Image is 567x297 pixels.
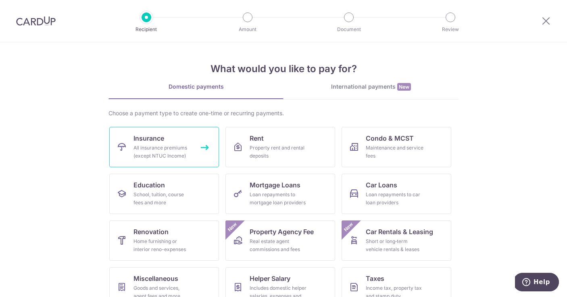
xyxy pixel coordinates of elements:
[250,191,308,207] div: Loan repayments to mortgage loan providers
[342,127,451,167] a: Condo & MCSTMaintenance and service fees
[133,133,164,143] span: Insurance
[133,274,178,283] span: Miscellaneous
[109,220,219,261] a: RenovationHome furnishing or interior reno-expenses
[225,127,335,167] a: RentProperty rent and rental deposits
[515,273,559,293] iframe: Opens a widget where you can find more information
[218,25,277,33] p: Amount
[250,180,300,190] span: Mortgage Loans
[397,83,411,91] span: New
[133,237,192,253] div: Home furnishing or interior reno-expenses
[108,83,283,91] div: Domestic payments
[19,6,35,13] span: Help
[366,237,424,253] div: Short or long‑term vehicle rentals & leases
[342,174,451,214] a: Car LoansLoan repayments to car loan providers
[319,25,379,33] p: Document
[342,220,451,261] a: Car Rentals & LeasingShort or long‑term vehicle rentals & leasesNew
[366,227,433,237] span: Car Rentals & Leasing
[250,133,264,143] span: Rent
[283,83,459,91] div: International payments
[133,144,192,160] div: All insurance premiums (except NTUC Income)
[250,227,314,237] span: Property Agency Fee
[133,227,169,237] span: Renovation
[250,237,308,253] div: Real estate agent commissions and fees
[117,25,176,33] p: Recipient
[225,220,335,261] a: Property Agency FeeReal estate agent commissions and feesNew
[226,220,239,234] span: New
[250,144,308,160] div: Property rent and rental deposits
[16,16,56,26] img: CardUp
[133,191,192,207] div: School, tuition, course fees and more
[109,127,219,167] a: InsuranceAll insurance premiums (except NTUC Income)
[250,274,290,283] span: Helper Salary
[109,174,219,214] a: EducationSchool, tuition, course fees and more
[108,62,459,76] h4: What would you like to pay for?
[421,25,480,33] p: Review
[366,144,424,160] div: Maintenance and service fees
[342,220,355,234] span: New
[225,174,335,214] a: Mortgage LoansLoan repayments to mortgage loan providers
[366,133,414,143] span: Condo & MCST
[133,180,165,190] span: Education
[366,274,384,283] span: Taxes
[108,109,459,117] div: Choose a payment type to create one-time or recurring payments.
[366,191,424,207] div: Loan repayments to car loan providers
[366,180,397,190] span: Car Loans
